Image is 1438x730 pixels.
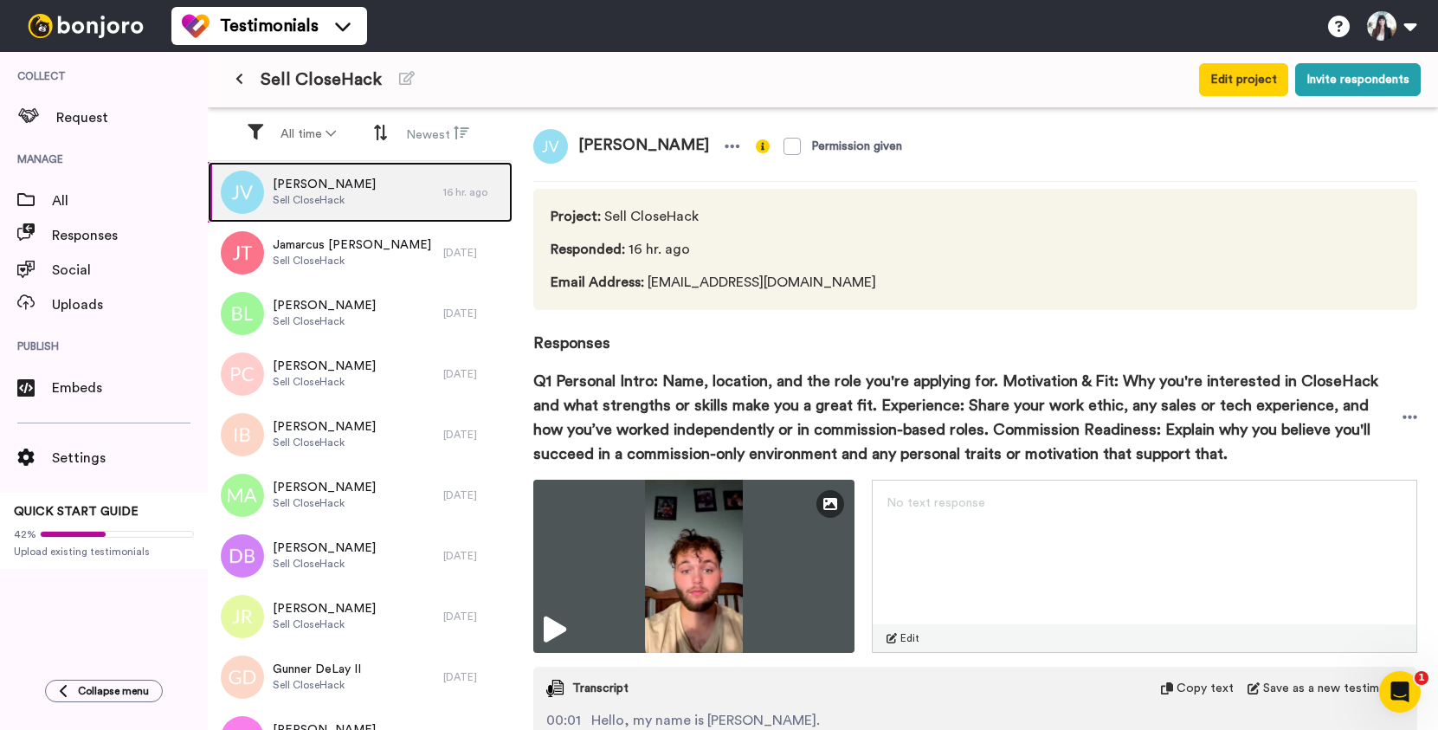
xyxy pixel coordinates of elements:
[221,656,264,699] img: gd.png
[52,294,208,315] span: Uploads
[1379,671,1421,713] iframe: Intercom live chat
[273,661,361,678] span: Gunner DeLay II
[208,465,513,526] a: [PERSON_NAME]Sell CloseHack[DATE]
[551,210,601,223] span: Project :
[1415,671,1428,685] span: 1
[443,428,504,442] div: [DATE]
[221,474,264,517] img: ma.png
[21,14,151,38] img: bj-logo-header-white.svg
[56,107,208,128] span: Request
[443,488,504,502] div: [DATE]
[273,557,376,571] span: Sell CloseHack
[273,254,431,268] span: Sell CloseHack
[273,539,376,557] span: [PERSON_NAME]
[811,138,902,155] div: Permission given
[221,595,264,638] img: jr.png
[533,369,1403,466] span: Q1 Personal Intro: Name, location, and the role you're applying for. Motivation & Fit: Why you're...
[221,171,264,214] img: jv.png
[443,307,504,320] div: [DATE]
[443,610,504,623] div: [DATE]
[273,358,376,375] span: [PERSON_NAME]
[273,678,361,692] span: Sell CloseHack
[208,223,513,283] a: Jamarcus [PERSON_NAME]Sell CloseHack[DATE]
[273,375,376,389] span: Sell CloseHack
[273,418,376,436] span: [PERSON_NAME]
[887,497,985,509] span: No text response
[14,506,139,518] span: QUICK START GUIDE
[182,12,210,40] img: tm-color.svg
[270,119,346,150] button: All time
[52,225,208,246] span: Responses
[261,68,382,92] span: Sell CloseHack
[52,260,208,281] span: Social
[221,292,264,335] img: bl.png
[208,526,513,586] a: [PERSON_NAME]Sell CloseHack[DATE]
[1177,680,1234,697] span: Copy text
[443,246,504,260] div: [DATE]
[273,314,376,328] span: Sell CloseHack
[221,352,264,396] img: pc.png
[14,527,36,541] span: 42%
[568,129,719,164] span: [PERSON_NAME]
[572,680,629,697] span: Transcript
[756,139,770,153] img: info-yellow.svg
[221,231,264,275] img: jt.png
[208,344,513,404] a: [PERSON_NAME]Sell CloseHack[DATE]
[52,378,208,398] span: Embeds
[273,496,376,510] span: Sell CloseHack
[533,310,1417,355] span: Responses
[78,684,149,698] span: Collapse menu
[45,680,163,702] button: Collapse menu
[443,670,504,684] div: [DATE]
[273,176,376,193] span: [PERSON_NAME]
[52,191,208,211] span: All
[443,185,504,199] div: 16 hr. ago
[220,14,319,38] span: Testimonials
[14,545,194,559] span: Upload existing testimonials
[1199,63,1288,96] button: Edit project
[533,480,854,653] img: ce2b4e8a-fad5-4db6-af1c-8ec3b6f5d5b9-thumbnail_full-1757206341.jpg
[273,236,431,254] span: Jamarcus [PERSON_NAME]
[208,283,513,344] a: [PERSON_NAME]Sell CloseHack[DATE]
[221,534,264,578] img: db.png
[551,239,876,260] span: 16 hr. ago
[273,297,376,314] span: [PERSON_NAME]
[208,586,513,647] a: [PERSON_NAME]Sell CloseHack[DATE]
[221,413,264,456] img: ib.png
[551,206,876,227] span: Sell CloseHack
[52,448,208,468] span: Settings
[443,549,504,563] div: [DATE]
[551,242,625,256] span: Responded :
[208,647,513,707] a: Gunner DeLay IISell CloseHack[DATE]
[273,193,376,207] span: Sell CloseHack
[396,118,480,151] button: Newest
[1263,680,1404,697] span: Save as a new testimonial
[1295,63,1421,96] button: Invite respondents
[273,436,376,449] span: Sell CloseHack
[208,404,513,465] a: [PERSON_NAME]Sell CloseHack[DATE]
[533,129,568,164] img: jv.png
[546,680,564,697] img: transcript.svg
[273,600,376,617] span: [PERSON_NAME]
[443,367,504,381] div: [DATE]
[551,272,876,293] span: [EMAIL_ADDRESS][DOMAIN_NAME]
[208,162,513,223] a: [PERSON_NAME]Sell CloseHack16 hr. ago
[273,479,376,496] span: [PERSON_NAME]
[900,631,919,645] span: Edit
[551,275,644,289] span: Email Address :
[273,617,376,631] span: Sell CloseHack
